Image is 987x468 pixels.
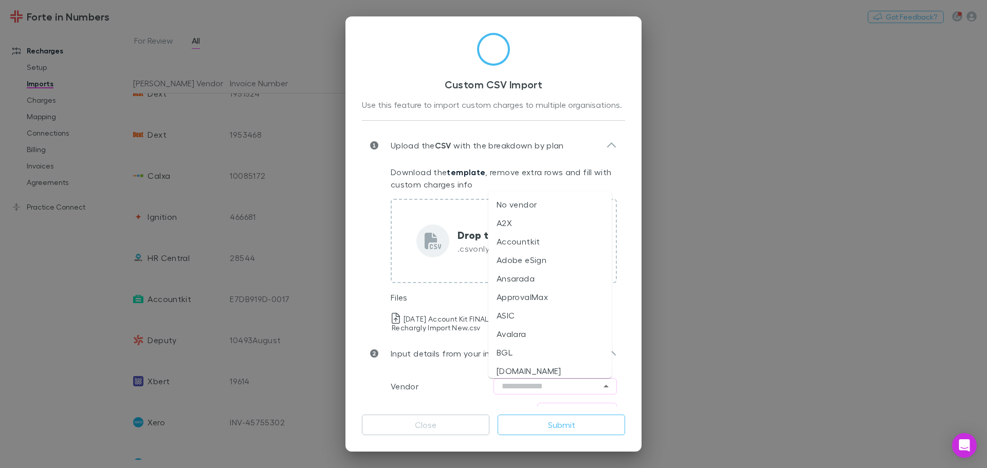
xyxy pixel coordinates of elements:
a: template [447,167,485,177]
div: Use this feature to import custom charges to multiple organisations. [362,99,625,112]
li: Adobe eSign [488,251,612,269]
p: Input details from your invoice [378,347,510,360]
p: Files [391,291,408,304]
li: No vendor [488,195,612,214]
li: BGL [488,343,612,362]
li: A2X [488,214,612,232]
p: [DATE] Account Kit FINAL Copy of Forte in Numbers Rechargly Import New.csv [392,313,595,332]
div: Open Intercom Messenger [952,433,977,458]
li: Ansarada [488,269,612,288]
button: Submit [498,415,625,435]
li: Avalara [488,325,612,343]
p: Drop the file or [458,227,568,242]
li: ApprovalMax [488,288,612,306]
p: Vendor [391,380,418,392]
strong: CSV [435,140,451,151]
button: Close [362,415,489,435]
h3: Custom CSV Import [362,78,625,90]
p: Download the , remove extra rows and fill with custom charges info [391,166,617,191]
li: ASIC [488,306,612,325]
li: Accountkit [488,232,612,251]
div: Input details from your invoice [362,337,625,370]
p: Upload the with the breakdown by plan [378,139,564,152]
p: .csv only [458,242,568,255]
div: Upload theCSV with the breakdown by plan [362,129,625,162]
p: Invoice Number [391,405,451,417]
li: [DOMAIN_NAME] [488,362,612,380]
button: Close [599,379,613,394]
